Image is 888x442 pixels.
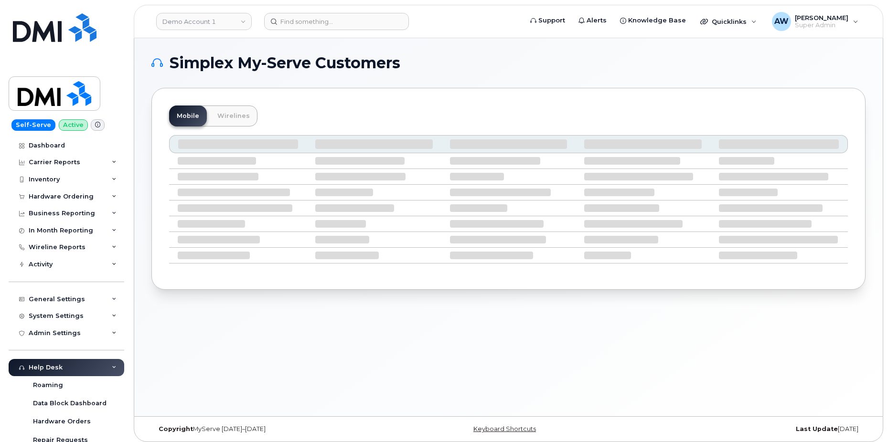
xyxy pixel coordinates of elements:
[796,425,838,432] strong: Last Update
[210,105,257,126] a: Wirelines
[159,425,193,432] strong: Copyright
[169,105,207,126] a: Mobile
[151,425,389,433] div: MyServe [DATE]–[DATE]
[473,425,536,432] a: Keyboard Shortcuts
[170,56,400,70] span: Simplex My-Serve Customers
[628,425,866,433] div: [DATE]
